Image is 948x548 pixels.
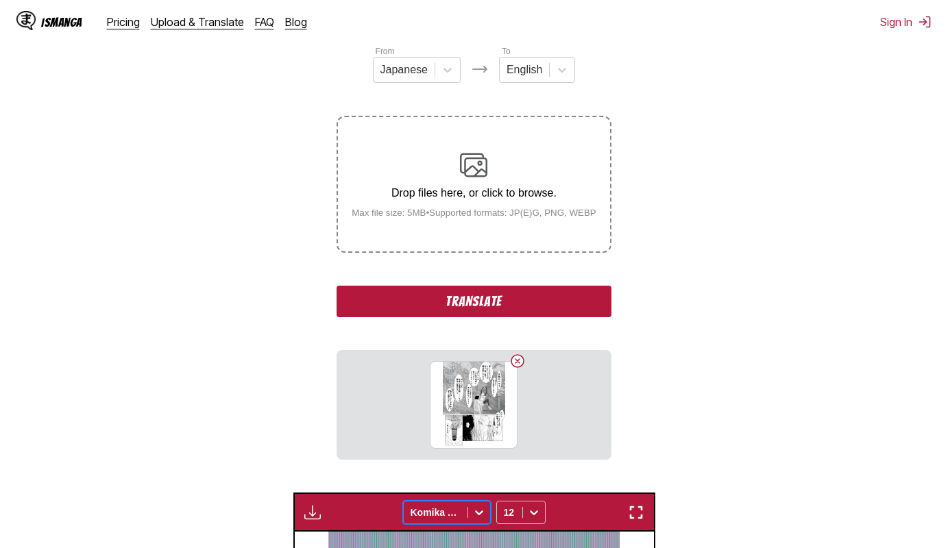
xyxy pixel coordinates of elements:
[151,15,244,29] a: Upload & Translate
[880,15,932,29] button: Sign In
[255,15,274,29] a: FAQ
[16,11,36,30] img: IsManga Logo
[341,208,607,218] small: Max file size: 5MB • Supported formats: JP(E)G, PNG, WEBP
[304,504,321,521] img: Download translated images
[918,15,932,29] img: Sign out
[41,16,82,29] div: IsManga
[16,11,107,33] a: IsManga LogoIsManga
[628,504,644,521] img: Enter fullscreen
[509,353,526,369] button: Delete image
[472,61,488,77] img: Languages icon
[285,15,307,29] a: Blog
[337,286,611,317] button: Translate
[341,187,607,199] p: Drop files here, or click to browse.
[376,47,395,56] label: From
[107,15,140,29] a: Pricing
[502,47,511,56] label: To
